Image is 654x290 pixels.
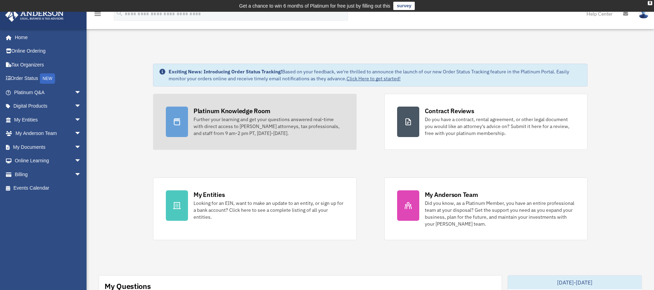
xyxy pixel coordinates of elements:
[74,154,88,168] span: arrow_drop_down
[5,85,92,99] a: Platinum Q&Aarrow_drop_down
[5,44,92,58] a: Online Ordering
[648,1,652,5] div: close
[5,30,88,44] a: Home
[169,69,282,75] strong: Exciting News: Introducing Order Status Tracking!
[194,190,225,199] div: My Entities
[74,140,88,154] span: arrow_drop_down
[194,200,344,220] div: Looking for an EIN, want to make an update to an entity, or sign up for a bank account? Click her...
[5,127,92,141] a: My Anderson Teamarrow_drop_down
[153,94,357,150] a: Platinum Knowledge Room Further your learning and get your questions answered real-time with dire...
[5,154,92,168] a: Online Learningarrow_drop_down
[93,10,102,18] i: menu
[3,8,66,22] img: Anderson Advisors Platinum Portal
[5,167,92,181] a: Billingarrow_drop_down
[239,2,391,10] div: Get a chance to win 6 months of Platinum for free just by filling out this
[5,99,92,113] a: Digital Productsarrow_drop_down
[74,127,88,141] span: arrow_drop_down
[425,116,575,137] div: Do you have a contract, rental agreement, or other legal document you would like an attorney's ad...
[74,85,88,100] span: arrow_drop_down
[74,99,88,114] span: arrow_drop_down
[116,9,123,17] i: search
[384,94,588,150] a: Contract Reviews Do you have a contract, rental agreement, or other legal document you would like...
[194,116,344,137] div: Further your learning and get your questions answered real-time with direct access to [PERSON_NAM...
[74,113,88,127] span: arrow_drop_down
[169,68,582,82] div: Based on your feedback, we're thrilled to announce the launch of our new Order Status Tracking fe...
[393,2,415,10] a: survey
[5,140,92,154] a: My Documentsarrow_drop_down
[638,9,649,19] img: User Pic
[5,72,92,86] a: Order StatusNEW
[194,107,270,115] div: Platinum Knowledge Room
[425,190,478,199] div: My Anderson Team
[508,275,642,289] div: [DATE]-[DATE]
[5,181,92,195] a: Events Calendar
[74,167,88,182] span: arrow_drop_down
[5,113,92,127] a: My Entitiesarrow_drop_down
[93,12,102,18] a: menu
[425,200,575,227] div: Did you know, as a Platinum Member, you have an entire professional team at your disposal? Get th...
[5,58,92,72] a: Tax Organizers
[153,178,357,240] a: My Entities Looking for an EIN, want to make an update to an entity, or sign up for a bank accoun...
[40,73,55,84] div: NEW
[425,107,474,115] div: Contract Reviews
[347,75,401,82] a: Click Here to get started!
[384,178,588,240] a: My Anderson Team Did you know, as a Platinum Member, you have an entire professional team at your...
